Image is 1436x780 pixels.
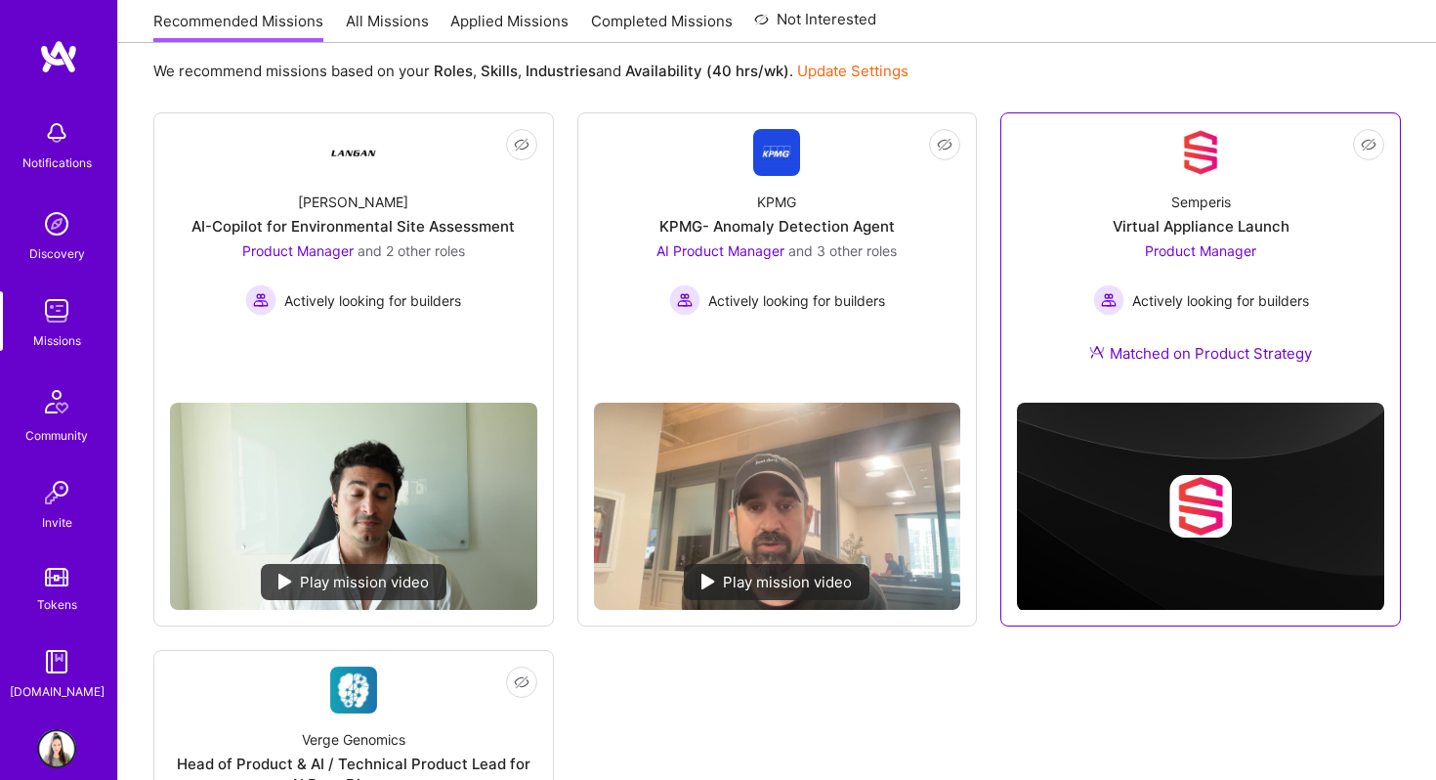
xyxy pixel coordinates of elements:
span: Actively looking for builders [708,290,885,311]
span: Product Manager [1145,242,1256,259]
img: Actively looking for builders [245,284,276,316]
div: Play mission video [684,564,869,600]
div: Invite [42,512,72,533]
span: AI Product Manager [656,242,784,259]
img: No Mission [170,403,537,609]
div: Matched on Product Strategy [1089,343,1312,364]
div: Tokens [37,594,77,615]
b: Availability (40 hrs/wk) [625,62,789,80]
div: KPMG- Anomaly Detection Agent [659,216,895,237]
img: tokens [45,568,68,586]
p: We recommend missions based on your , , and . [153,61,908,81]
img: discovery [37,204,76,243]
img: Company Logo [1177,129,1224,176]
b: Skills [481,62,518,80]
div: Notifications [22,152,92,173]
img: User Avatar [37,729,76,768]
span: and 3 other roles [788,242,897,259]
img: Company Logo [330,129,377,176]
a: Completed Missions [591,11,733,43]
a: All Missions [346,11,429,43]
img: logo [39,39,78,74]
img: Community [33,378,80,425]
div: Semperis [1171,192,1231,212]
a: Applied Missions [450,11,569,43]
i: icon EyeClosed [514,674,529,690]
img: Company logo [1169,475,1232,538]
img: bell [37,113,76,152]
span: Actively looking for builders [1132,290,1309,311]
div: Community [25,425,88,446]
div: Verge Genomics [302,729,405,750]
img: cover [1017,403,1384,610]
img: Company Logo [753,129,800,176]
div: Virtual Appliance Launch [1113,216,1289,237]
img: play [278,574,292,589]
div: Discovery [29,243,85,264]
span: Actively looking for builders [284,290,461,311]
a: Recommended Missions [153,11,323,43]
b: Roles [434,62,473,80]
img: Ateam Purple Icon [1089,344,1105,360]
i: icon EyeClosed [514,137,529,152]
div: KPMG [757,192,796,212]
span: and 2 other roles [358,242,465,259]
div: Play mission video [261,564,446,600]
img: Invite [37,473,76,512]
div: Missions [33,330,81,351]
i: icon EyeClosed [1361,137,1376,152]
div: AI-Copilot for Environmental Site Assessment [191,216,515,237]
img: No Mission [594,403,961,609]
div: [PERSON_NAME] [298,192,408,212]
img: guide book [37,642,76,681]
img: Actively looking for builders [669,284,700,316]
a: Not Interested [754,8,876,43]
span: Product Manager [242,242,354,259]
i: icon EyeClosed [937,137,952,152]
img: play [701,574,715,589]
b: Industries [526,62,596,80]
img: Actively looking for builders [1093,284,1124,316]
img: teamwork [37,291,76,330]
div: [DOMAIN_NAME] [10,681,105,702]
a: Update Settings [797,62,908,80]
img: Company Logo [330,667,377,714]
